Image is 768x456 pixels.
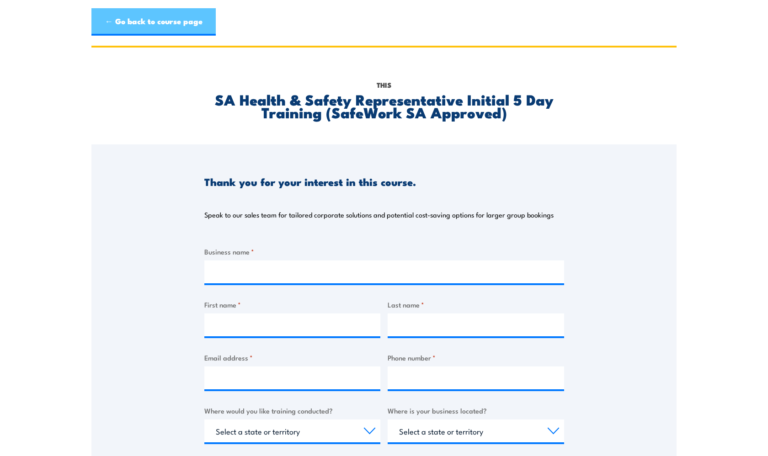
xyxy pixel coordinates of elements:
label: Phone number [388,352,564,363]
label: Email address [204,352,381,363]
label: Where would you like training conducted? [204,405,381,416]
label: Business name [204,246,564,257]
label: Where is your business located? [388,405,564,416]
p: This [204,80,564,90]
p: Speak to our sales team for tailored corporate solutions and potential cost-saving options for la... [204,210,554,219]
a: ← Go back to course page [91,8,216,36]
h3: Thank you for your interest in this course. [204,176,416,187]
label: First name [204,299,381,310]
label: Last name [388,299,564,310]
h2: SA Health & Safety Representative Initial 5 Day Training (SafeWork SA Approved) [204,93,564,118]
